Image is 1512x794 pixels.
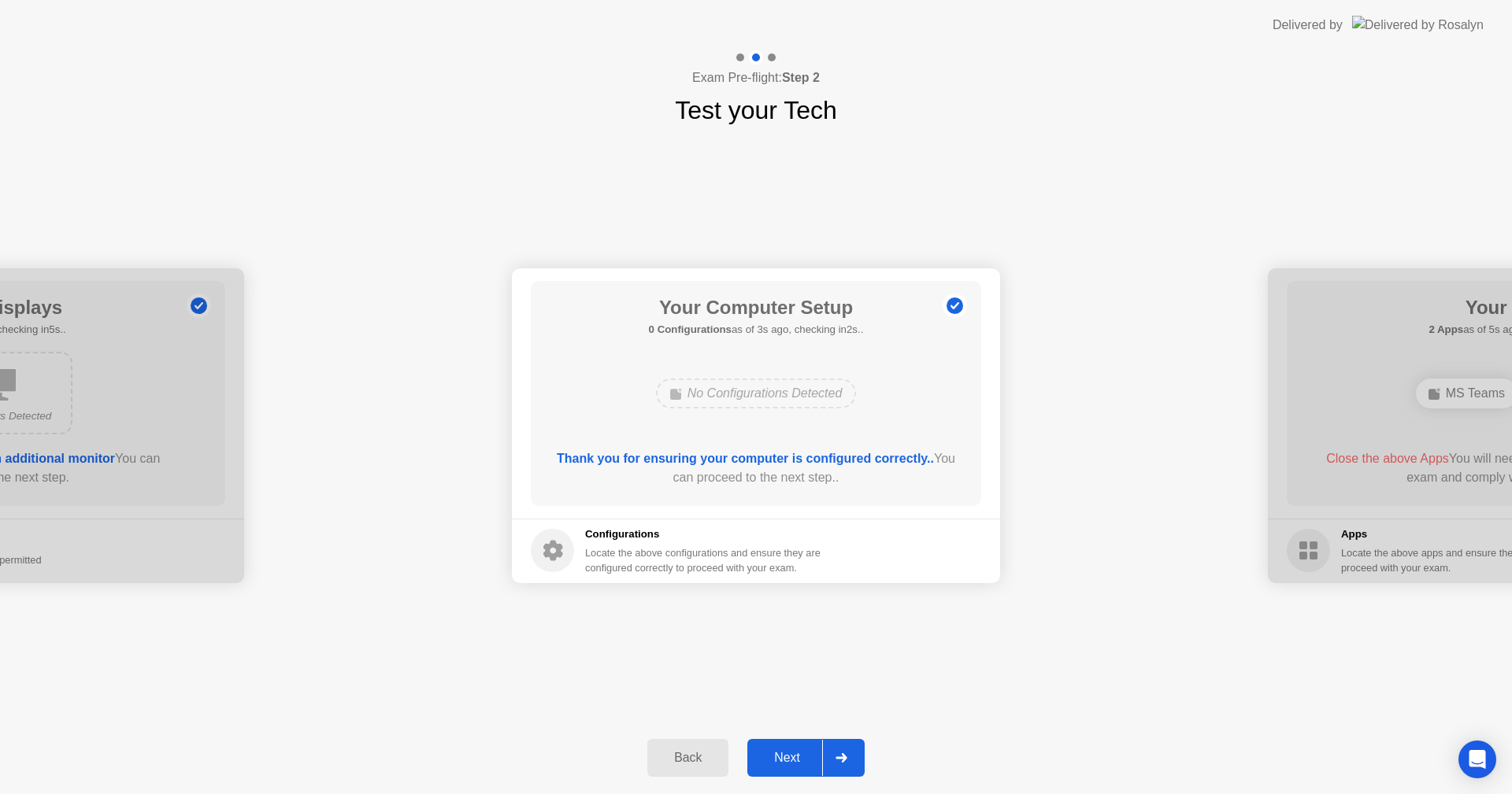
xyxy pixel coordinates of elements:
h5: as of 3s ago, checking in2s.. [649,322,864,338]
img: Delivered by Rosalyn [1352,16,1484,34]
div: Next [752,751,822,765]
h1: Your Computer Setup [649,294,864,322]
h5: Configurations [585,526,824,542]
button: Next [747,739,865,777]
div: Back [652,751,724,765]
b: Step 2 [782,71,820,84]
div: You can proceed to the next step.. [554,449,959,487]
h4: Exam Pre-flight: [692,68,820,87]
div: No Configurations Detected [656,379,857,408]
b: 0 Configurations [649,323,732,335]
button: Back [647,739,728,777]
b: Thank you for ensuring your computer is configured correctly.. [557,452,934,465]
div: Open Intercom Messenger [1458,740,1496,778]
div: Locate the above configurations and ensure they are configured correctly to proceed with your exam. [585,545,824,575]
h1: Test your Tech [675,91,837,129]
div: Delivered by [1273,16,1343,35]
